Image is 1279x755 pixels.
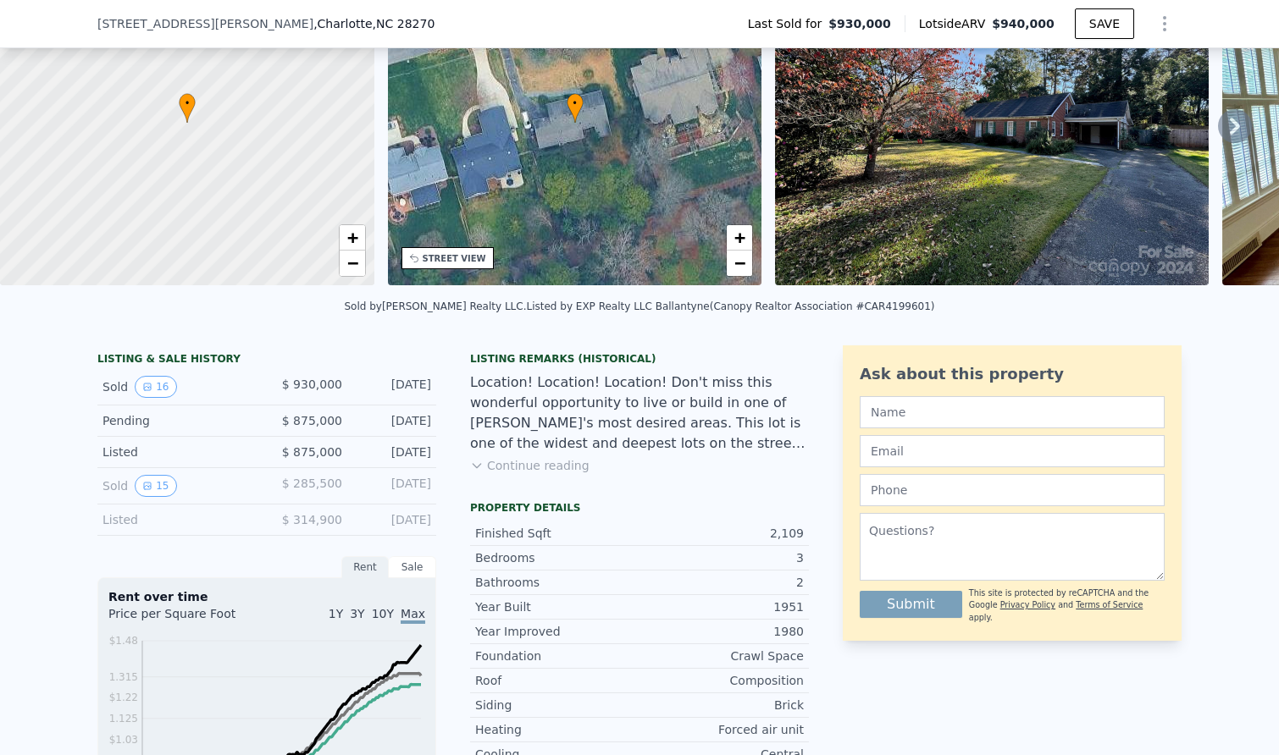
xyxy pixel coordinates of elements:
span: − [734,252,745,273]
div: Pending [102,412,253,429]
div: Sold [102,376,253,398]
div: STREET VIEW [423,252,486,265]
a: Privacy Policy [1000,600,1055,609]
div: • [179,93,196,123]
div: Roof [475,672,639,689]
tspan: $1.22 [109,692,138,703]
div: Year Built [475,598,639,615]
span: , NC 28270 [373,17,435,30]
span: $ 875,000 [282,414,342,427]
span: − [346,252,357,273]
div: 1951 [639,598,804,615]
button: Show Options [1148,7,1182,41]
div: [DATE] [356,444,431,460]
div: Ask about this property [860,362,1165,386]
span: • [179,96,196,111]
tspan: $1.48 [109,635,138,647]
tspan: $1.125 [102,713,138,725]
div: 1980 [639,623,804,640]
div: Composition [639,672,804,689]
div: Foundation [475,648,639,664]
span: [STREET_ADDRESS][PERSON_NAME] [97,15,313,32]
span: + [346,227,357,248]
div: This site is protected by reCAPTCHA and the Google and apply. [969,587,1165,624]
div: Crawl Space [639,648,804,664]
span: • [567,96,584,111]
span: $940,000 [992,17,1055,30]
div: Price per Square Foot [108,605,267,632]
div: Forced air unit [639,721,804,738]
span: , Charlotte [313,15,435,32]
div: Heating [475,721,639,738]
input: Name [860,396,1165,428]
button: View historical data [135,376,176,398]
div: • [567,93,584,123]
div: Property details [470,501,809,515]
div: [DATE] [356,412,431,429]
div: Listed [102,511,253,528]
a: Zoom in [340,225,365,251]
span: 3Y [350,607,364,620]
button: View historical data [135,475,176,497]
div: Year Improved [475,623,639,640]
a: Terms of Service [1076,600,1143,609]
div: Bathrooms [475,574,639,591]
span: $ 314,900 [282,513,342,526]
div: Sold by [PERSON_NAME] Realty LLC . [344,300,526,312]
div: [DATE] [356,376,431,398]
span: Last Sold for [748,15,829,32]
div: 2,109 [639,525,804,542]
div: Siding [475,697,639,714]
tspan: $1.03 [109,734,138,746]
span: Max [401,607,425,624]
a: Zoom out [340,251,365,276]
span: $ 285,500 [282,477,342,490]
button: Submit [860,591,962,618]
div: Rent over time [108,588,425,605]
span: + [734,227,745,248]
div: [DATE] [356,475,431,497]
span: $ 930,000 [282,377,342,391]
div: 3 [639,549,804,566]
a: Zoom out [727,251,752,276]
div: Sale [389,556,436,578]
span: Lotside ARV [919,15,992,32]
input: Phone [860,474,1165,506]
span: $930,000 [828,15,891,32]
div: Listing Remarks (Historical) [470,352,809,366]
div: Listed by EXP Realty LLC Ballantyne (Canopy Realtor Association #CAR4199601) [526,300,934,312]
button: SAVE [1075,8,1134,39]
div: LISTING & SALE HISTORY [97,352,436,369]
span: $ 875,000 [282,445,342,459]
span: 1Y [329,607,343,620]
input: Email [860,435,1165,467]
div: Rent [341,556,389,578]
div: Listed [102,444,253,460]
div: Sold [102,475,253,497]
a: Zoom in [727,225,752,251]
div: Bedrooms [475,549,639,566]
div: Finished Sqft [475,525,639,542]
tspan: $1.315 [102,671,138,683]
div: Location! Location! Location! Don't miss this wonderful opportunity to live or build in one of [P... [470,372,809,454]
span: 10Y [372,607,394,620]
div: Brick [639,697,804,714]
div: 2 [639,574,804,591]
button: Continue reading [470,457,590,474]
div: [DATE] [356,511,431,528]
